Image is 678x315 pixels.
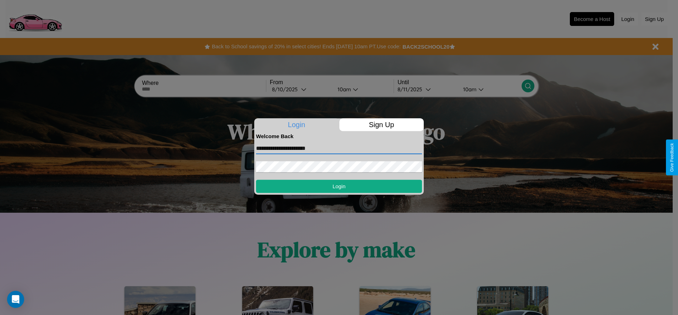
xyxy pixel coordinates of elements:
[669,143,674,172] div: Give Feedback
[256,133,422,139] h4: Welcome Back
[254,118,339,131] p: Login
[339,118,424,131] p: Sign Up
[7,291,24,308] div: Open Intercom Messenger
[256,180,422,193] button: Login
